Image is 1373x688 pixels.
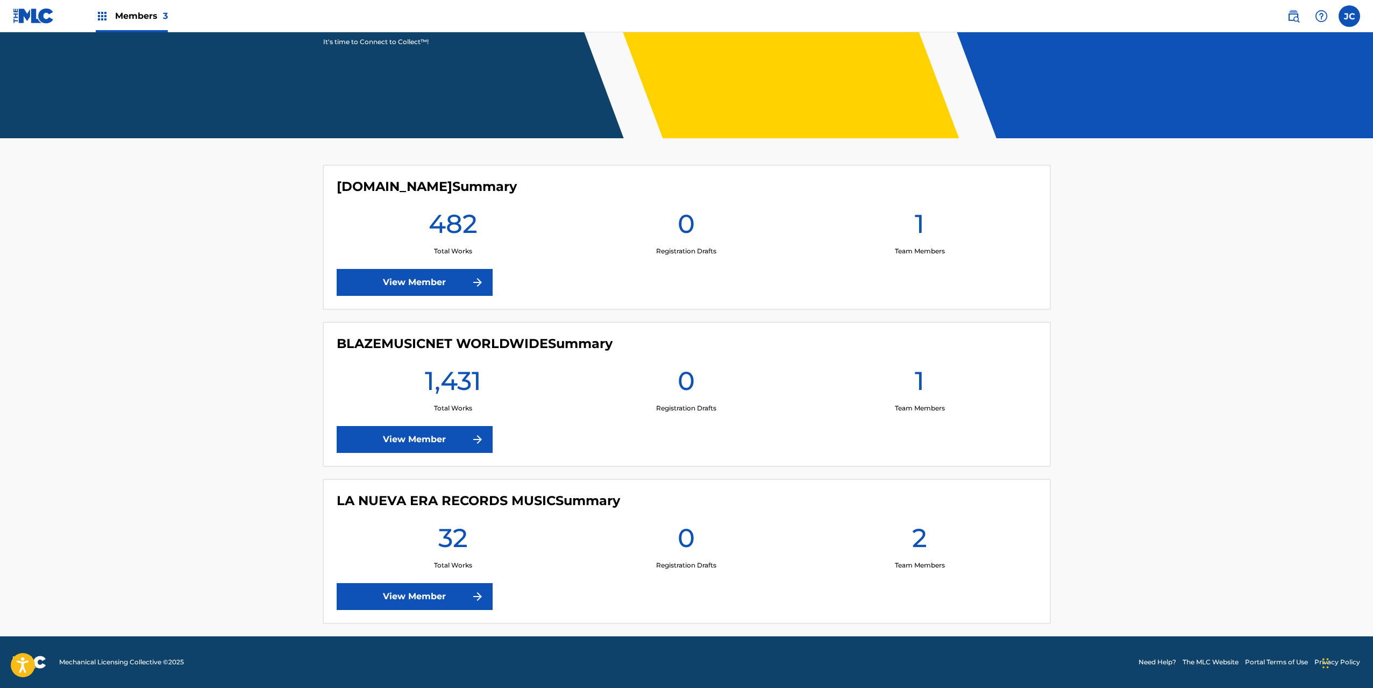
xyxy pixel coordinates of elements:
p: Total Works [434,403,472,413]
h1: 2 [912,522,927,561]
img: f7272a7cc735f4ea7f67.svg [471,590,484,603]
a: View Member [337,269,493,296]
span: Mechanical Licensing Collective © 2025 [59,657,184,667]
p: Registration Drafts [656,403,716,413]
img: f7272a7cc735f4ea7f67.svg [471,276,484,289]
a: Privacy Policy [1314,657,1360,667]
p: It's time to Connect to Collect™! [323,37,510,47]
h1: 1 [915,365,924,403]
a: Need Help? [1139,657,1176,667]
div: Drag [1322,647,1329,679]
p: Team Members [895,561,945,570]
img: Top Rightsholders [96,10,109,23]
p: Registration Drafts [656,246,716,256]
a: View Member [337,426,493,453]
h1: 32 [438,522,468,561]
a: The MLC Website [1183,657,1239,667]
h1: 0 [678,365,695,403]
h4: BLAZEMUSIC.NET [337,179,517,195]
h1: 1,431 [425,365,481,403]
p: Total Works [434,246,472,256]
p: Registration Drafts [656,561,716,570]
a: View Member [337,583,493,610]
p: Total Works [434,561,472,570]
p: Team Members [895,403,945,413]
p: Team Members [895,246,945,256]
a: Portal Terms of Use [1245,657,1308,667]
a: Public Search [1283,5,1304,27]
h1: 0 [678,522,695,561]
h1: 0 [678,208,695,246]
h1: 482 [429,208,478,246]
img: logo [13,656,46,669]
div: Help [1311,5,1332,27]
iframe: Chat Widget [1319,636,1373,688]
span: Members [115,10,168,22]
div: User Menu [1339,5,1360,27]
img: MLC Logo [13,8,54,24]
h4: BLAZEMUSICNET WORLDWIDE [337,336,613,352]
h1: 1 [915,208,924,246]
img: search [1287,10,1300,23]
h4: LA NUEVA ERA RECORDS MUSIC [337,493,620,509]
span: 3 [163,11,168,21]
img: f7272a7cc735f4ea7f67.svg [471,433,484,446]
img: help [1315,10,1328,23]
